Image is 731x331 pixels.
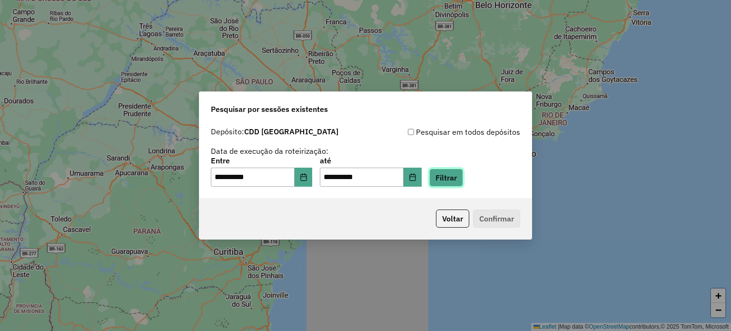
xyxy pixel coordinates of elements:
[244,127,338,136] strong: CDD [GEOGRAPHIC_DATA]
[320,155,421,166] label: até
[365,126,520,138] div: Pesquisar em todos depósitos
[211,126,338,137] label: Depósito:
[211,145,328,157] label: Data de execução da roteirização:
[295,168,313,187] button: Choose Date
[429,169,463,187] button: Filtrar
[211,103,328,115] span: Pesquisar por sessões existentes
[404,168,422,187] button: Choose Date
[436,210,469,228] button: Voltar
[211,155,312,166] label: Entre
